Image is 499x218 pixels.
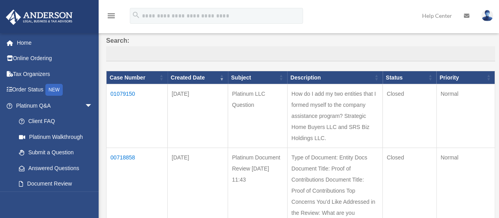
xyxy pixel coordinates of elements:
div: NEW [45,84,63,96]
td: Closed [383,84,436,148]
th: Description: activate to sort column ascending [287,71,383,84]
th: Case Number: activate to sort column ascending [107,71,168,84]
th: Subject: activate to sort column ascending [228,71,288,84]
td: Normal [436,84,495,148]
td: 01079150 [107,84,168,148]
a: Client FAQ [11,114,101,129]
img: Anderson Advisors Platinum Portal [4,9,75,25]
a: Online Ordering [6,51,105,66]
a: Submit a Question [11,145,101,161]
th: Priority: activate to sort column ascending [436,71,495,84]
a: Platinum Q&Aarrow_drop_down [6,98,101,114]
th: Status: activate to sort column ascending [383,71,436,84]
i: search [132,11,140,19]
a: Document Review [11,176,101,192]
td: [DATE] [168,84,228,148]
img: User Pic [481,10,493,21]
i: menu [107,11,116,21]
td: Platinum LLC Question [228,84,288,148]
a: Home [6,35,105,51]
a: Platinum Walkthrough [11,129,101,145]
label: Search: [106,35,495,61]
a: menu [107,14,116,21]
td: How do I add my two entities that I formed myself to the company assistance program? Strategic Ho... [287,84,383,148]
th: Created Date: activate to sort column ascending [168,71,228,84]
a: Order StatusNEW [6,82,105,98]
span: arrow_drop_down [85,98,101,114]
a: Tax Organizers [6,66,105,82]
a: Answered Questions [11,160,97,176]
input: Search: [106,46,495,61]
